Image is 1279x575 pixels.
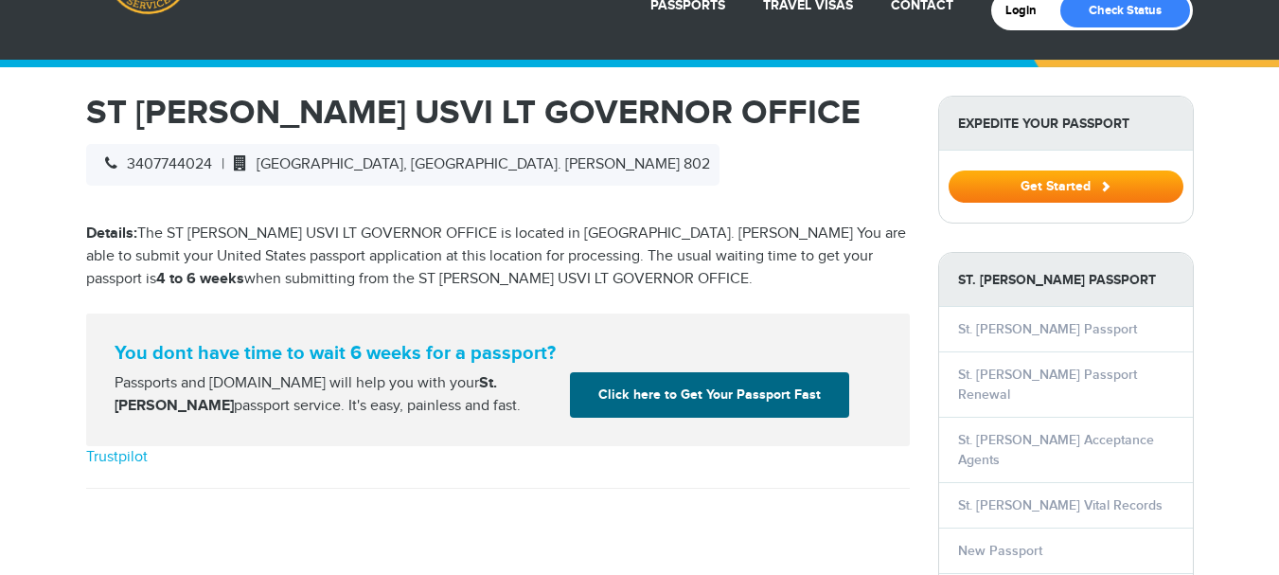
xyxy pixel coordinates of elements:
[86,223,910,291] p: The ST [PERSON_NAME] USVI LT GOVERNOR OFFICE is located in [GEOGRAPHIC_DATA]. [PERSON_NAME] You a...
[96,155,212,173] span: 3407744024
[570,372,849,418] a: Click here to Get Your Passport Fast
[958,321,1137,337] a: St. [PERSON_NAME] Passport
[86,448,148,466] a: Trustpilot
[107,372,563,418] div: Passports and [DOMAIN_NAME] will help you with your passport service. It's easy, painless and fast.
[86,225,137,243] strong: Details:
[224,155,710,173] span: [GEOGRAPHIC_DATA], [GEOGRAPHIC_DATA]. [PERSON_NAME] 802
[949,171,1183,203] button: Get Started
[939,253,1193,307] strong: St. [PERSON_NAME] Passport
[1005,3,1050,18] a: Login
[86,144,719,186] div: |
[958,432,1154,468] a: St. [PERSON_NAME] Acceptance Agents
[958,497,1163,513] a: St. [PERSON_NAME] Vital Records
[86,96,910,130] h1: ST [PERSON_NAME] USVI LT GOVERNOR OFFICE
[958,543,1042,559] a: New Passport
[115,374,497,415] strong: St. [PERSON_NAME]
[115,342,881,365] strong: You dont have time to wait 6 weeks for a passport?
[958,367,1137,403] a: St. [PERSON_NAME] Passport Renewal
[949,178,1183,193] a: Get Started
[156,270,244,288] strong: 4 to 6 weeks
[939,97,1193,151] strong: Expedite Your Passport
